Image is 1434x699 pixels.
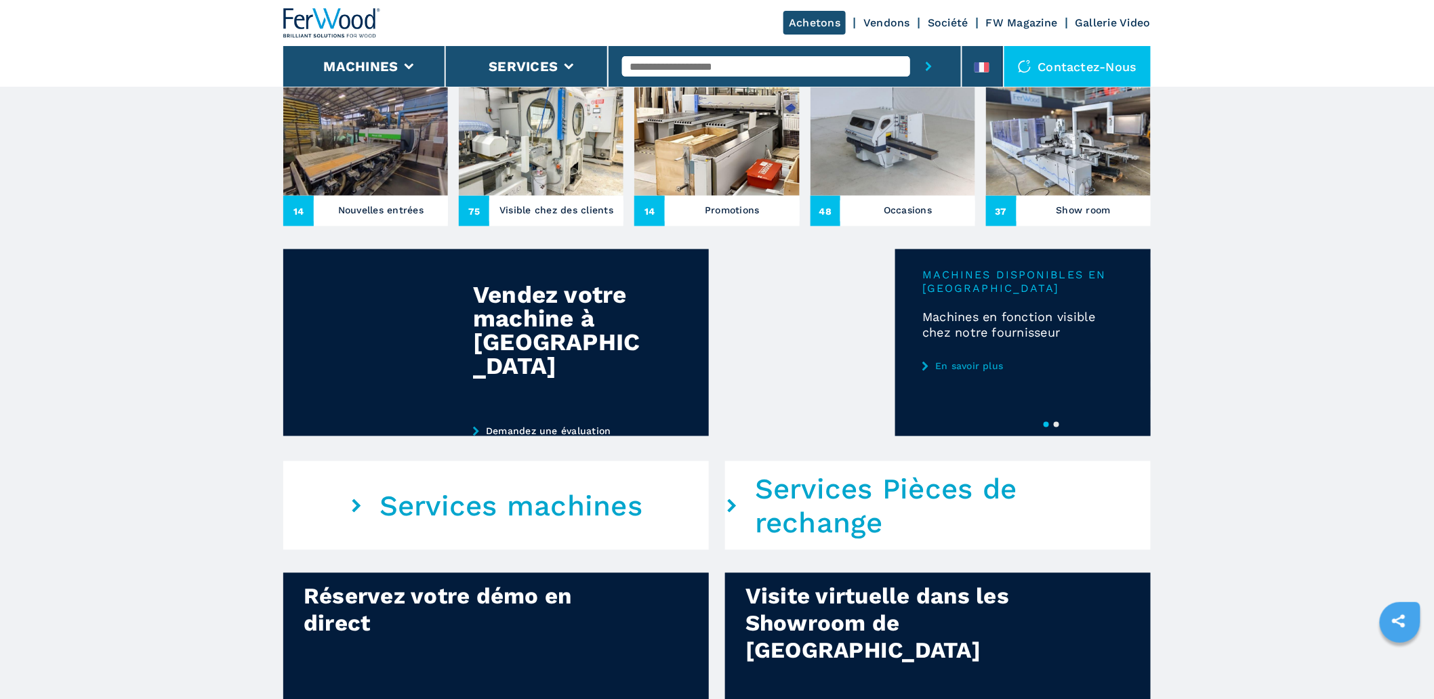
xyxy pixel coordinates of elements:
[499,200,613,219] h3: Visible chez des clients
[986,87,1151,226] a: Show room37Show room
[473,283,650,378] div: Vendez votre machine à [GEOGRAPHIC_DATA]
[1054,422,1059,427] button: 2
[986,87,1151,196] img: Show room
[1044,422,1049,427] button: 1
[922,360,1124,371] a: En savoir plus
[283,196,314,226] span: 14
[705,200,760,219] h3: Promotions
[986,196,1017,226] span: 37
[863,16,910,29] a: Vendons
[323,58,398,75] button: Machines
[459,87,623,226] a: Visible chez des clients75Visible chez des clients
[755,472,1151,540] em: Services Pièces de rechange
[634,196,665,226] span: 14
[1004,46,1151,87] div: Contactez-nous
[1057,200,1111,219] h3: Show room
[473,425,660,436] a: Demandez une évaluation
[1382,604,1416,638] a: sharethis
[725,461,1151,550] a: Services Pièces de rechange
[459,87,623,196] img: Visible chez des clients
[783,11,846,35] a: Achetons
[338,200,424,219] h3: Nouvelles entrées
[811,196,841,226] span: 48
[884,200,932,219] h3: Occasions
[1075,16,1151,29] a: Gallerie Video
[304,583,611,637] div: Réservez votre démo en direct
[811,87,975,196] img: Occasions
[489,58,558,75] button: Services
[634,87,799,226] a: Promotions14Promotions
[380,489,642,523] em: Services machines
[283,87,448,196] img: Nouvelles entrées
[910,46,947,87] button: submit-button
[745,583,1053,664] div: Visite virtuelle dans les Showroom de [GEOGRAPHIC_DATA]
[459,196,489,226] span: 75
[283,8,381,38] img: Ferwood
[634,87,799,196] img: Promotions
[811,87,975,226] a: Occasions48Occasions
[283,87,448,226] a: Nouvelles entrées14Nouvelles entrées
[1376,638,1424,689] iframe: Chat
[1018,60,1031,73] img: Contactez-nous
[928,16,968,29] a: Société
[986,16,1058,29] a: FW Magazine
[283,461,709,550] a: Services machines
